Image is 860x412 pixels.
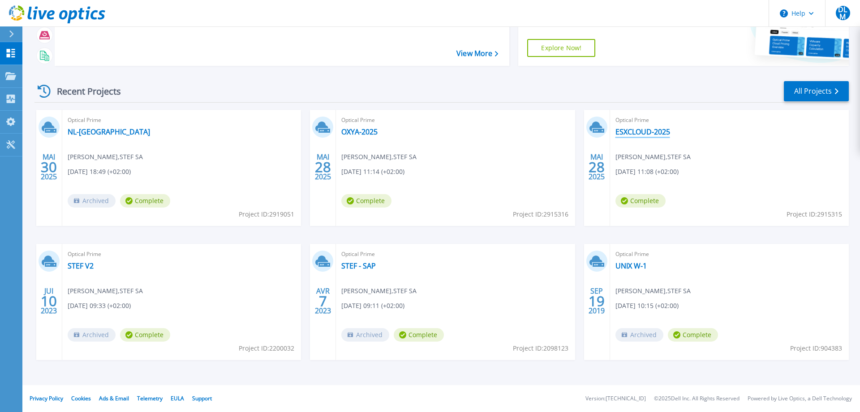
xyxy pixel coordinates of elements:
[68,167,131,177] span: [DATE] 18:49 (+02:00)
[68,127,150,136] a: NL-[GEOGRAPHIC_DATA]
[615,127,670,136] a: ESXCLOUD-2025
[40,285,57,317] div: JUI 2023
[748,396,852,402] li: Powered by Live Optics, a Dell Technology
[341,261,376,270] a: STEF - SAP
[341,301,404,311] span: [DATE] 09:11 (+02:00)
[615,194,666,208] span: Complete
[654,396,740,402] li: © 2025 Dell Inc. All Rights Reserved
[668,328,718,342] span: Complete
[41,297,57,305] span: 10
[615,249,843,259] span: Optical Prime
[341,167,404,177] span: [DATE] 11:14 (+02:00)
[615,286,691,296] span: [PERSON_NAME] , STEF SA
[68,152,143,162] span: [PERSON_NAME] , STEF SA
[787,209,842,219] span: Project ID: 2915315
[192,395,212,402] a: Support
[588,151,605,183] div: MAI 2025
[588,285,605,317] div: SEP 2019
[341,286,417,296] span: [PERSON_NAME] , STEF SA
[456,49,498,58] a: View More
[589,297,605,305] span: 19
[784,81,849,101] a: All Projects
[171,395,184,402] a: EULA
[341,127,378,136] a: OXYA-2025
[68,261,94,270] a: STEF V2
[34,80,133,102] div: Recent Projects
[99,395,129,402] a: Ads & Email
[68,115,296,125] span: Optical Prime
[615,328,663,342] span: Archived
[615,261,647,270] a: UNIX W-1
[341,249,569,259] span: Optical Prime
[68,301,131,311] span: [DATE] 09:33 (+02:00)
[68,286,143,296] span: [PERSON_NAME] , STEF SA
[341,115,569,125] span: Optical Prime
[585,396,646,402] li: Version: [TECHNICAL_ID]
[314,285,331,317] div: AVR 2023
[239,343,294,353] span: Project ID: 2200032
[589,163,605,171] span: 28
[40,151,57,183] div: MAI 2025
[836,6,850,20] span: DLM
[615,301,679,311] span: [DATE] 10:15 (+02:00)
[319,297,327,305] span: 7
[615,115,843,125] span: Optical Prime
[315,163,331,171] span: 28
[30,395,63,402] a: Privacy Policy
[68,249,296,259] span: Optical Prime
[68,328,116,342] span: Archived
[513,209,568,219] span: Project ID: 2915316
[239,209,294,219] span: Project ID: 2919051
[137,395,163,402] a: Telemetry
[341,328,389,342] span: Archived
[41,163,57,171] span: 30
[71,395,91,402] a: Cookies
[615,152,691,162] span: [PERSON_NAME] , STEF SA
[527,39,595,57] a: Explore Now!
[513,343,568,353] span: Project ID: 2098123
[341,152,417,162] span: [PERSON_NAME] , STEF SA
[790,343,842,353] span: Project ID: 904383
[120,194,170,208] span: Complete
[120,328,170,342] span: Complete
[394,328,444,342] span: Complete
[314,151,331,183] div: MAI 2025
[341,194,391,208] span: Complete
[68,194,116,208] span: Archived
[615,167,679,177] span: [DATE] 11:08 (+02:00)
